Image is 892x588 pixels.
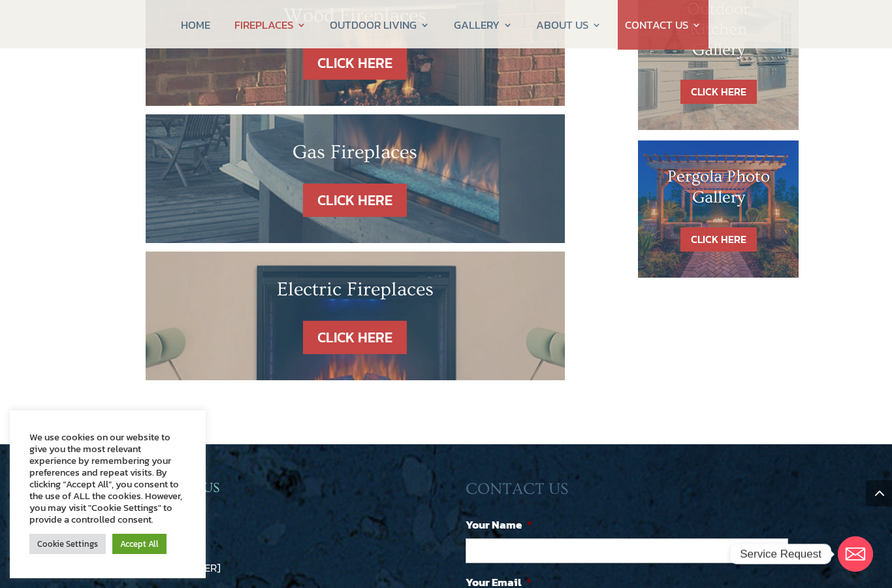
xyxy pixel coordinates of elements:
div: We use cookies on our website to give you the most relevant experience by remembering your prefer... [29,431,186,525]
a: CLICK HERE [303,47,407,80]
h1: Pergola Photo Gallery [664,167,773,214]
a: Accept All [112,534,167,554]
h2: Electric Fireplaces [185,278,526,308]
a: CLICK HERE [680,227,757,252]
h2: Gas Fireplaces [185,140,526,171]
h3: CONTACT US [466,480,799,506]
a: CLICK HERE [303,321,407,354]
label: Your Name [466,517,532,532]
a: CLICK HERE [680,80,757,104]
a: Email [838,536,873,572]
a: CLICK HERE [303,184,407,217]
a: Cookie Settings [29,534,106,554]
